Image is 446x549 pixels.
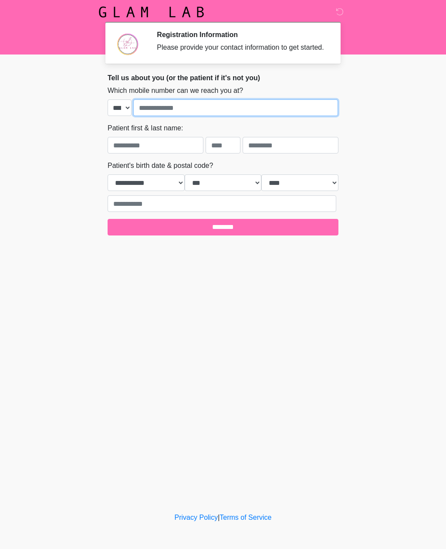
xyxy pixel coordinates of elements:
[108,160,213,171] label: Patient's birth date & postal code?
[99,7,204,17] img: Glam Lab Logo
[108,85,243,96] label: Which mobile number can we reach you at?
[114,31,140,57] img: Agent Avatar
[157,31,325,39] h2: Registration Information
[220,514,271,521] a: Terms of Service
[175,514,218,521] a: Privacy Policy
[218,514,220,521] a: |
[108,74,338,82] h2: Tell us about you (or the patient if it's not you)
[157,42,325,53] div: Please provide your contact information to get started.
[108,123,183,133] label: Patient first & last name:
